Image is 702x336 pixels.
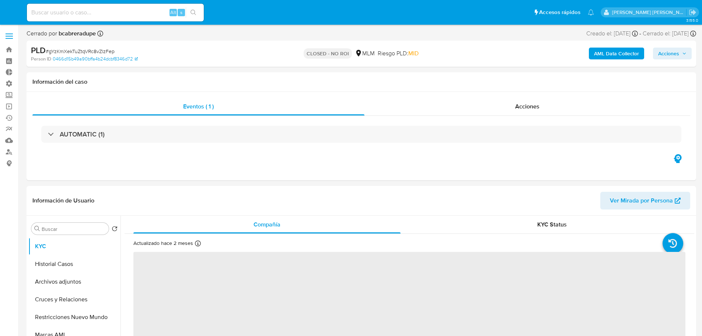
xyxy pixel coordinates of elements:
div: MLM [355,49,375,58]
b: PLD [31,44,46,56]
span: - [639,30,641,38]
p: Actualizado hace 2 meses [133,240,193,247]
button: AML Data Collector [589,48,644,59]
div: Creado el: [DATE] [586,30,638,38]
span: Ver Mirada por Persona [610,192,673,209]
b: Person ID [31,56,51,62]
h1: Información del caso [32,78,690,86]
span: s [180,9,182,16]
span: Alt [170,9,176,16]
span: Acciones [515,102,539,111]
h3: AUTOMATIC (1) [60,130,105,138]
div: Cerrado el: [DATE] [643,30,696,38]
button: Archivos adjuntos [28,273,121,291]
button: search-icon [186,7,201,18]
span: # gYzKmXekTuZtqVRc8vZlzFep [46,48,115,55]
span: Compañía [254,220,280,229]
button: Volver al orden por defecto [112,226,118,234]
span: Riesgo PLD: [378,49,419,58]
div: AUTOMATIC (1) [41,126,681,143]
p: daniela.lagunesrodriguez@mercadolibre.com.mx [612,9,687,16]
span: Accesos rápidos [539,8,580,16]
b: AML Data Collector [594,48,639,59]
button: Historial Casos [28,255,121,273]
h1: Información de Usuario [32,197,94,204]
a: Notificaciones [588,9,594,15]
span: Eventos ( 1 ) [183,102,214,111]
b: bcabreradupe [57,29,96,38]
button: Restricciones Nuevo Mundo [28,308,121,326]
span: KYC Status [537,220,567,229]
input: Buscar [42,226,106,232]
input: Buscar usuario o caso... [27,8,204,17]
span: MID [408,49,419,58]
span: Acciones [658,48,679,59]
button: Ver Mirada por Persona [600,192,690,209]
button: Buscar [34,226,40,232]
span: Cerrado por [27,30,96,38]
a: Salir [689,8,696,16]
p: CLOSED - NO ROI [304,48,352,59]
a: 0466d15b49a90bffa4b24dcbf8346d72 [53,56,138,62]
button: Acciones [653,48,692,59]
button: KYC [28,238,121,255]
button: Cruces y Relaciones [28,291,121,308]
